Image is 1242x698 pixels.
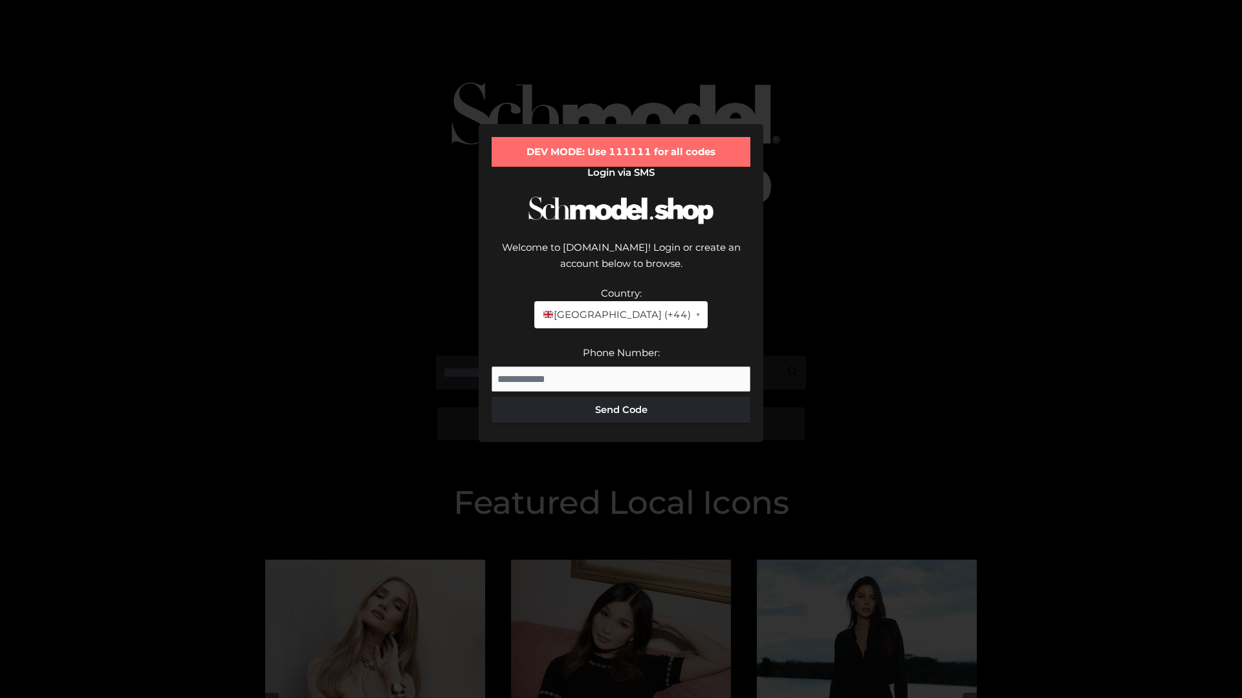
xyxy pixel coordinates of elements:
img: 🇬🇧 [543,310,553,319]
label: Phone Number: [583,346,660,359]
span: [GEOGRAPHIC_DATA] (+44) [542,306,690,323]
button: Send Code [492,397,750,423]
img: Schmodel Logo [524,185,718,236]
label: Country: [601,287,642,299]
div: Welcome to [DOMAIN_NAME]! Login or create an account below to browse. [492,239,750,285]
h2: Login via SMS [492,167,750,178]
div: DEV MODE: Use 111111 for all codes [492,137,750,167]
